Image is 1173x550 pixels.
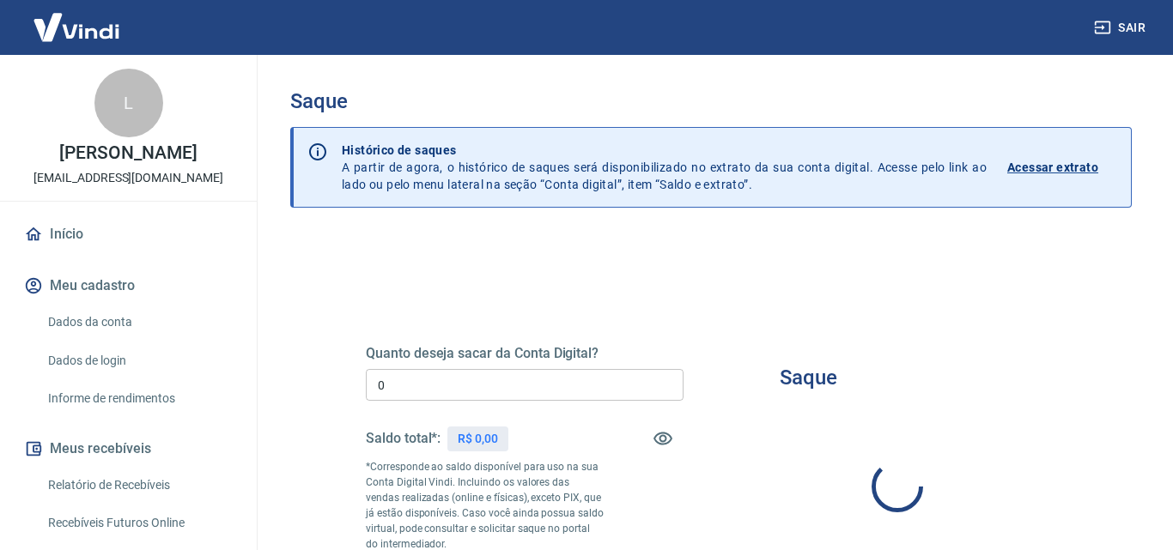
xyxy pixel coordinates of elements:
[1007,142,1117,193] a: Acessar extrato
[41,505,236,541] a: Recebíveis Futuros Online
[1007,159,1098,176] p: Acessar extrato
[33,169,223,187] p: [EMAIL_ADDRESS][DOMAIN_NAME]
[94,69,163,137] div: L
[21,215,236,253] a: Início
[21,267,236,305] button: Meu cadastro
[366,345,684,362] h5: Quanto deseja sacar da Conta Digital?
[21,430,236,468] button: Meus recebíveis
[21,1,132,53] img: Vindi
[780,366,837,390] h3: Saque
[458,430,498,448] p: R$ 0,00
[342,142,987,193] p: A partir de agora, o histórico de saques será disponibilizado no extrato da sua conta digital. Ac...
[41,343,236,378] a: Dados de login
[41,381,236,416] a: Informe de rendimentos
[41,305,236,340] a: Dados da conta
[41,468,236,503] a: Relatório de Recebíveis
[59,144,197,162] p: [PERSON_NAME]
[290,89,1132,113] h3: Saque
[366,430,441,447] h5: Saldo total*:
[342,142,987,159] p: Histórico de saques
[1091,12,1152,44] button: Sair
